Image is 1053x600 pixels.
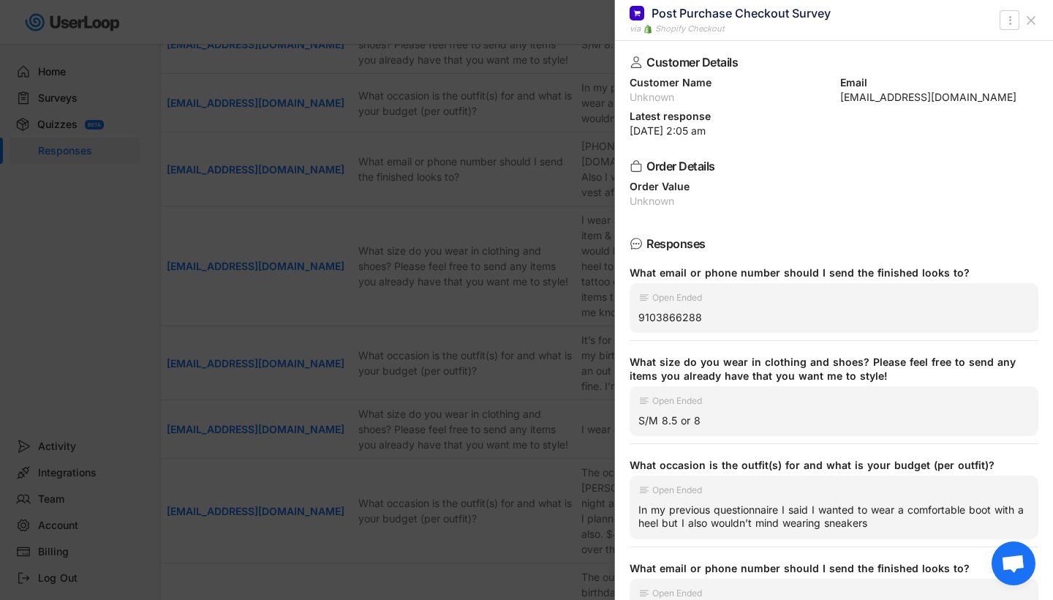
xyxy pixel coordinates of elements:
[630,111,1038,121] div: Latest response
[652,293,702,302] div: Open Ended
[992,541,1035,585] div: Open chat
[630,459,1027,472] div: What occasion is the outfit(s) for and what is your budget (per outfit)?
[630,356,1027,382] div: What size do you wear in clothing and shoes? Please feel free to send any items you already have ...
[652,486,702,495] div: Open Ended
[1003,12,1017,29] button: 
[630,126,1038,136] div: [DATE] 2:05 am
[638,503,1030,530] div: In my previous questionnaire I said I wanted to wear a comfortable boot with a heel but I also wo...
[655,23,725,35] div: Shopify Checkout
[630,562,1027,575] div: What email or phone number should I send the finished looks to?
[630,196,1038,206] div: Unknown
[630,78,829,88] div: Customer Name
[1008,12,1011,28] text: 
[652,5,831,21] div: Post Purchase Checkout Survey
[652,589,702,598] div: Open Ended
[652,397,702,405] div: Open Ended
[638,311,1030,324] div: 9103866288
[646,56,1015,68] div: Customer Details
[840,92,1039,102] div: [EMAIL_ADDRESS][DOMAIN_NAME]
[646,238,1015,250] div: Responses
[638,414,1030,427] div: S/M 8.5 or 8
[643,25,652,34] img: 1156660_ecommerce_logo_shopify_icon%20%281%29.png
[646,160,1015,172] div: Order Details
[840,78,1039,88] div: Email
[630,92,829,102] div: Unknown
[630,266,1027,280] div: What email or phone number should I send the finished looks to?
[630,23,641,35] div: via
[630,181,1038,192] div: Order Value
